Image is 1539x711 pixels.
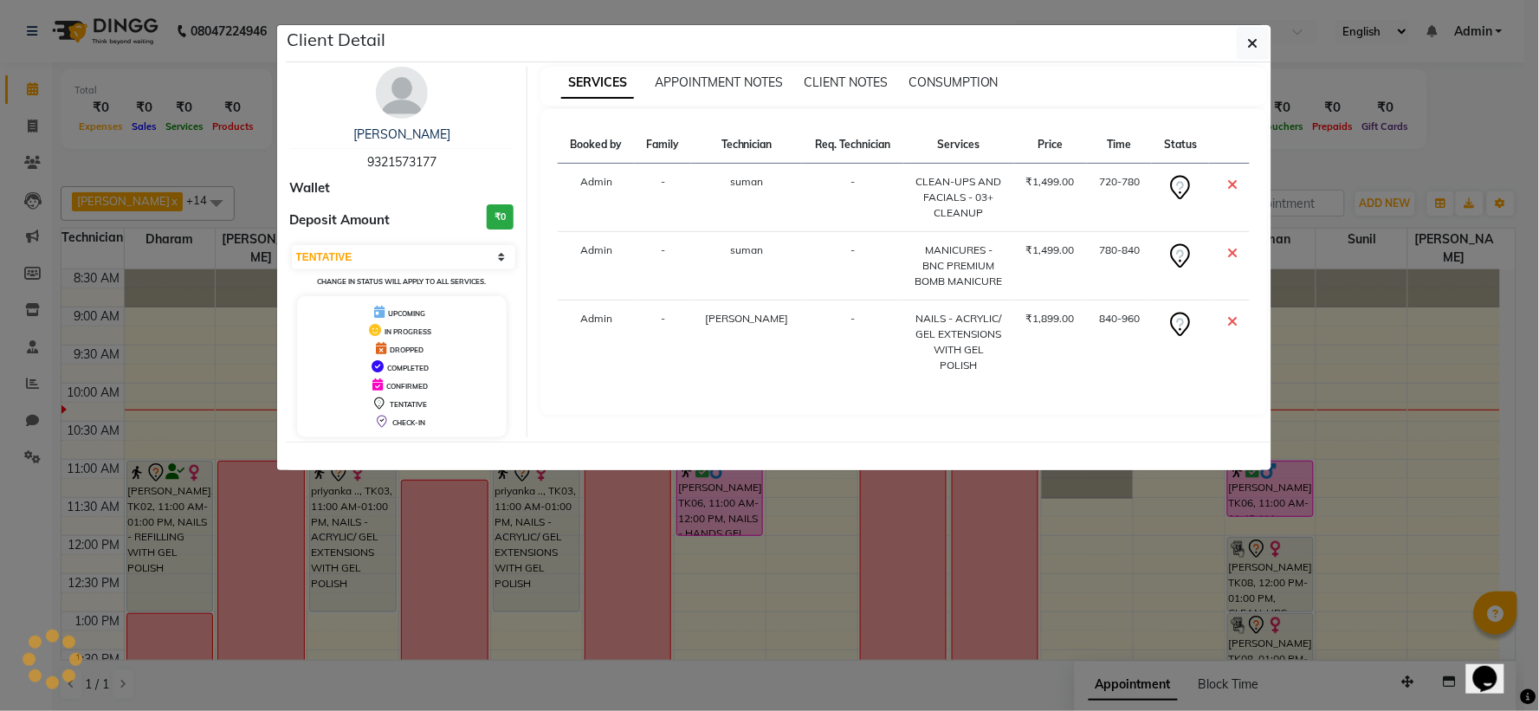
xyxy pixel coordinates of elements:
h5: Client Detail [288,27,386,53]
span: Deposit Amount [290,210,391,230]
th: Time [1087,126,1152,164]
span: CONFIRMED [386,382,428,391]
div: ₹1,899.00 [1025,311,1077,326]
iframe: chat widget [1466,642,1522,694]
a: [PERSON_NAME] [353,126,450,142]
span: UPCOMING [388,309,425,318]
td: - [802,301,903,385]
h3: ₹0 [487,204,514,229]
th: Status [1152,126,1209,164]
div: CLEAN-UPS AND FACIALS - 03+ CLEANUP [915,174,1004,221]
td: - [802,164,903,232]
span: CONSUMPTION [909,74,999,90]
th: Technician [691,126,802,164]
td: Admin [558,164,635,232]
td: - [635,301,692,385]
th: Services [904,126,1014,164]
img: avatar [376,67,428,119]
td: - [802,232,903,301]
small: Change in status will apply to all services. [317,277,486,286]
span: [PERSON_NAME] [705,312,789,325]
span: DROPPED [390,346,424,354]
td: 720-780 [1087,164,1152,232]
span: TENTATIVE [390,400,427,409]
span: suman [730,243,763,256]
th: Req. Technician [802,126,903,164]
th: Price [1014,126,1088,164]
div: NAILS - ACRYLIC/ GEL EXTENSIONS WITH GEL POLISH [915,311,1004,373]
span: Wallet [290,178,331,198]
span: CHECK-IN [392,418,425,427]
td: 780-840 [1087,232,1152,301]
span: COMPLETED [387,364,429,372]
span: CLIENT NOTES [804,74,888,90]
div: ₹1,499.00 [1025,174,1077,190]
span: IN PROGRESS [385,327,431,336]
td: Admin [558,301,635,385]
td: - [635,232,692,301]
td: - [635,164,692,232]
div: MANICURES - BNC PREMIUM BOMB MANICURE [915,242,1004,289]
span: SERVICES [561,68,634,99]
div: ₹1,499.00 [1025,242,1077,258]
td: 840-960 [1087,301,1152,385]
span: APPOINTMENT NOTES [655,74,783,90]
th: Booked by [558,126,635,164]
span: 9321573177 [367,154,436,170]
th: Family [635,126,692,164]
span: suman [730,175,763,188]
td: Admin [558,232,635,301]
